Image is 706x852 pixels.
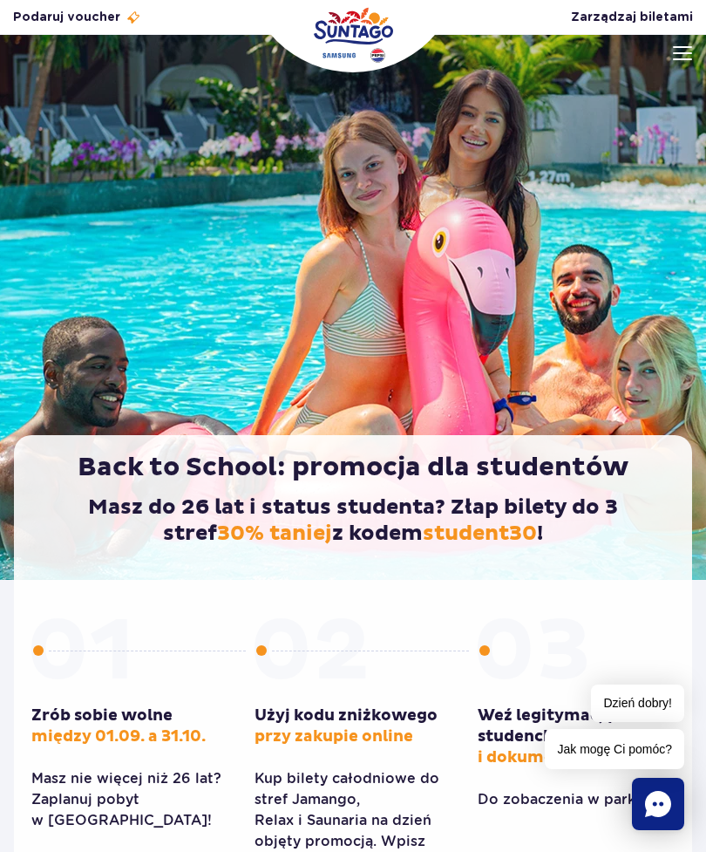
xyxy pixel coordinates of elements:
p: Masz nie więcej niż 26 lat? Zaplanuj pobyt w [GEOGRAPHIC_DATA]! [31,768,228,831]
span: Dzień dobry! [591,685,684,722]
span: student30 [423,521,537,547]
span: między 01.09. a 31.10. [31,726,206,746]
div: Chat [632,778,684,830]
a: Zarządzaj biletami [571,9,693,26]
span: Jak mogę Ci pomóc? [545,729,684,769]
img: Open menu [673,46,692,60]
span: i dokument tożsamości [478,747,669,767]
h3: Weź legitymację studencką [478,705,675,768]
h3: Zrób sobie wolne [31,705,228,747]
a: Podaruj voucher [13,9,141,26]
h3: Użyj kodu zniżkowego [255,705,451,747]
span: Podaruj voucher [13,9,120,26]
h1: Back to School: promocja dla studentów [51,451,655,484]
p: Do zobaczenia w parku! [478,789,675,810]
span: przy zakupie online [255,726,413,746]
span: 30% taniej [217,521,332,547]
h2: Masz do 26 lat i status studenta? Złap bilety do 3 stref z kodem ! [51,494,655,547]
